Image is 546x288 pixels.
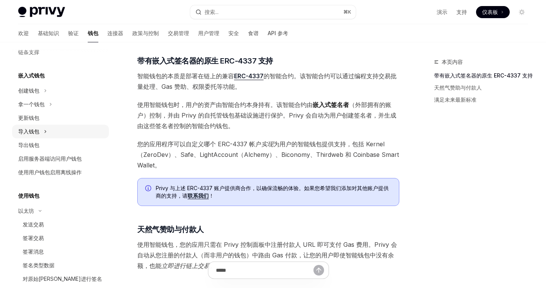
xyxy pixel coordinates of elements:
[137,56,273,65] font: 带有嵌入式签名器的原生 ERC-4337 支持
[38,24,59,42] a: 基础知识
[12,231,109,245] a: 签署交易
[261,140,273,148] font: 实现
[248,24,259,42] a: 食谱
[313,101,349,108] font: 嵌入式签名者
[190,5,356,19] button: 搜索...⌘K
[18,155,82,162] font: 启用服务器端访问用户钱包
[38,30,59,36] font: 基础知识
[107,24,123,42] a: 连接器
[23,221,44,228] font: 发送交易
[168,24,189,42] a: 交易管理
[348,9,351,15] font: K
[18,115,39,121] font: 更新钱包
[228,30,239,36] font: 安全
[12,272,109,286] a: 对原始[PERSON_NAME]进行签名
[18,142,39,148] font: 导出钱包
[137,101,396,130] font: （外部拥有的账户）控制，并由 Privy 的自托管钱包基础设施进行保护。Privy 会自动为用户创建签名者，并生成由这些签名者控制的智能合约钱包。
[18,72,45,79] font: 嵌入式钱包
[137,140,261,148] font: 您的应用程序可以自定义哪个 ERC-4337 帐户
[12,166,109,179] a: 使用用户钱包启用离线操作
[145,185,153,193] svg: 信息
[442,59,463,65] font: 本页内容
[18,207,34,214] font: 以太坊
[68,30,79,36] font: 验证
[156,185,389,199] font: Privy 与上述 ERC-4337 账户提供商合作，以确保流畅的体验。如果您希望我们添加对其他账户提供商的支持，请
[132,30,159,36] font: 政策与控制
[12,152,109,166] a: 启用服务器端访问用户钱包
[168,30,189,36] font: 交易管理
[23,276,102,282] font: 对原始[PERSON_NAME]进行签名
[437,8,447,16] a: 演示
[137,241,397,259] font: 使用智能钱包，您的应用只需在 Privy 控制面板中注册付款人 URL 即可支付 Gas 费用。Privy 会自动从您注册的付款人（而非用户的钱包）中路由 Gas 付款，让您的用户
[137,72,234,80] font: 智能钱包的本质是部署在链上的兼容
[434,94,534,106] a: 满足未来最新标准
[132,24,159,42] a: 政策与控制
[18,7,65,17] img: 灯光标志
[137,225,204,234] font: 天然气赞助与付款人
[137,72,397,90] font: 的智能合约。该智能合约可以通过编程支持交易批量处理、Gas 赞助、权限委托等功能。
[68,24,79,42] a: 验证
[88,30,98,36] font: 钱包
[268,30,288,36] font: API 参考
[18,87,39,94] font: 创建钱包
[188,192,209,199] a: 联系我们
[12,138,109,152] a: 导出钱包
[12,111,109,125] a: 更新钱包
[434,96,476,103] font: 满足未来最新标准
[268,24,288,42] a: API 参考
[343,9,348,15] font: ⌘
[516,6,528,18] button: 切换暗模式
[18,101,45,107] font: 拿一个钱包
[434,84,482,91] font: 天然气赞助与付款人
[12,259,109,272] a: 签名类型数据
[434,82,534,94] a: 天然气赞助与付款人
[107,30,123,36] font: 连接器
[18,192,39,199] font: 使用钱包
[437,9,447,15] font: 演示
[456,8,467,16] a: 支持
[23,248,44,255] font: 签署消息
[18,169,82,175] font: 使用用户钱包启用离线操作
[313,265,324,276] button: 发送消息
[137,140,399,169] font: 为用户的智能钱包提供支持，包括 Kernel（ZeroDev）、Safe、LightAccount（Alchemy）、Biconomy、Thirdweb 和 Coinbase Smart Wal...
[12,245,109,259] a: 签署消息
[209,192,214,199] font: ！
[482,9,498,15] font: 仪表板
[456,9,467,15] font: 支持
[18,24,29,42] a: 欢迎
[198,24,219,42] a: 用户管理
[88,24,98,42] a: 钱包
[23,262,54,268] font: 签名类型数据
[12,218,109,231] a: 发送交易
[228,24,239,42] a: 安全
[205,9,219,15] font: 搜索...
[198,30,219,36] font: 用户管理
[23,235,44,241] font: 签署交易
[234,72,264,80] a: ERC-4337
[434,70,534,82] a: 带有嵌入式签名器的原生 ERC-4337 支持
[476,6,510,18] a: 仪表板
[18,30,29,36] font: 欢迎
[137,101,313,108] font: 使用智能钱包时，用户的资产由智能合约本身持有。该智能合约由
[248,30,259,36] font: 食谱
[18,128,39,135] font: 导入钱包
[434,72,533,79] font: 带有嵌入式签名器的原生 ERC-4337 支持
